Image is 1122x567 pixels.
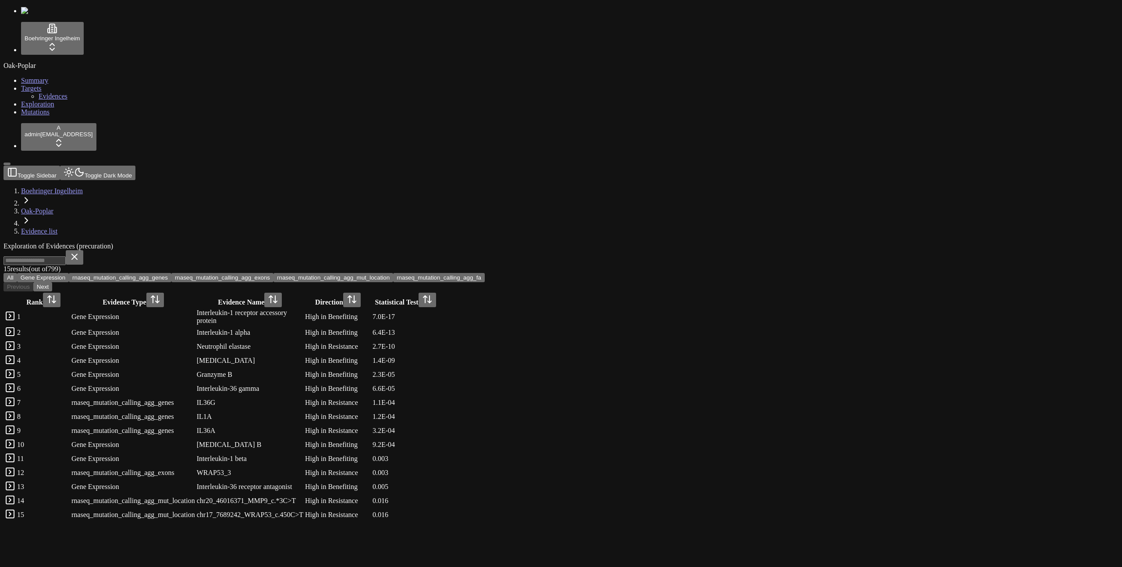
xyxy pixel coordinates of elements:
[373,399,438,407] div: 1.1E-04
[273,273,393,282] button: rnaseq_mutation_calling_agg_mut_location
[17,469,70,477] div: 12
[17,511,70,519] div: 15
[17,357,70,365] div: 4
[197,413,303,421] div: IL1A
[17,293,70,307] div: Rank
[305,441,358,448] span: High in Benefiting
[305,511,358,518] span: High in Resistance
[71,511,195,519] div: rnaseq_mutation_calling_agg_mut_location
[373,413,438,421] div: 1.2E-04
[197,483,303,491] div: Interleukin-36 receptor antagonist
[21,22,84,55] button: Boehringer Ingelheim
[4,163,11,165] button: Toggle Sidebar
[17,427,70,435] div: 9
[373,455,438,463] div: 0.003
[17,455,70,463] div: 11
[373,343,438,351] div: 2.7E-10
[71,329,195,337] div: Gene Expression
[17,343,70,351] div: 3
[393,273,485,282] button: rnaseq_mutation_calling_agg_fa
[17,413,70,421] div: 8
[60,166,135,180] button: Toggle Dark Mode
[373,293,438,307] div: Statistical Test
[197,469,303,477] div: WRAP53_3
[71,469,195,477] div: rnaseq_mutation_calling_agg_exons
[373,511,438,519] div: 0.016
[373,427,438,435] div: 3.2E-04
[85,172,132,179] span: Toggle Dark Mode
[17,371,70,379] div: 5
[305,343,358,350] span: High in Resistance
[197,385,303,393] div: Interleukin-36 gamma
[305,329,358,336] span: High in Benefiting
[373,385,438,393] div: 6.6E-05
[4,187,1034,235] nav: breadcrumb
[373,483,438,491] div: 0.005
[17,385,70,393] div: 6
[71,385,195,393] div: Gene Expression
[305,357,358,364] span: High in Benefiting
[373,497,438,505] div: 0.016
[40,131,92,138] span: [EMAIL_ADDRESS]
[21,7,55,15] img: Numenos
[4,62,1118,70] div: Oak-Poplar
[4,273,17,282] button: All
[197,309,303,325] div: Interleukin-1 receptor accessory protein
[197,329,303,337] div: Interleukin-1 alpha
[305,427,358,434] span: High in Resistance
[21,85,42,92] a: Targets
[373,313,438,321] div: 7.0E-17
[71,413,195,421] div: rnaseq_mutation_calling_agg_genes
[17,313,70,321] div: 1
[21,108,50,116] a: Mutations
[18,172,57,179] span: Toggle Sidebar
[33,282,52,291] button: Next
[71,343,195,351] div: Gene Expression
[4,265,29,273] span: 15 result s
[21,227,57,235] a: Evidence list
[373,469,438,477] div: 0.003
[197,455,303,463] div: Interleukin-1 beta
[197,427,303,435] div: IL36A
[197,371,303,379] div: Granzyme B
[305,483,358,490] span: High in Benefiting
[69,273,171,282] button: rnaseq_mutation_calling_agg_genes
[373,329,438,337] div: 6.4E-13
[171,273,273,282] button: rnaseq_mutation_calling_agg_exons
[17,399,70,407] div: 7
[17,329,70,337] div: 2
[71,441,195,449] div: Gene Expression
[71,357,195,365] div: Gene Expression
[25,35,80,42] span: Boehringer Ingelheim
[305,455,358,462] span: High in Benefiting
[21,100,54,108] a: Exploration
[197,511,303,519] div: chr17_7689242_WRAP53_c.450C>T
[71,399,195,407] div: rnaseq_mutation_calling_agg_genes
[373,371,438,379] div: 2.3E-05
[17,483,70,491] div: 13
[305,469,358,476] span: High in Resistance
[197,343,303,351] div: Neutrophil elastase
[17,273,69,282] button: Gene Expression
[373,441,438,449] div: 9.2E-04
[4,242,1034,250] div: Exploration of Evidences (precuration)
[21,77,48,84] a: Summary
[305,385,358,392] span: High in Benefiting
[197,293,303,307] div: Evidence Name
[71,427,195,435] div: rnaseq_mutation_calling_agg_genes
[71,455,195,463] div: Gene Expression
[305,293,371,307] div: Direction
[305,413,358,420] span: High in Resistance
[17,441,70,449] div: 10
[71,313,195,321] div: Gene Expression
[305,399,358,406] span: High in Resistance
[71,293,195,307] div: Evidence Type
[71,371,195,379] div: Gene Expression
[373,357,438,365] div: 1.4E-09
[29,265,60,273] span: (out of 799 )
[21,187,83,195] a: Boehringer Ingelheim
[305,371,358,378] span: High in Benefiting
